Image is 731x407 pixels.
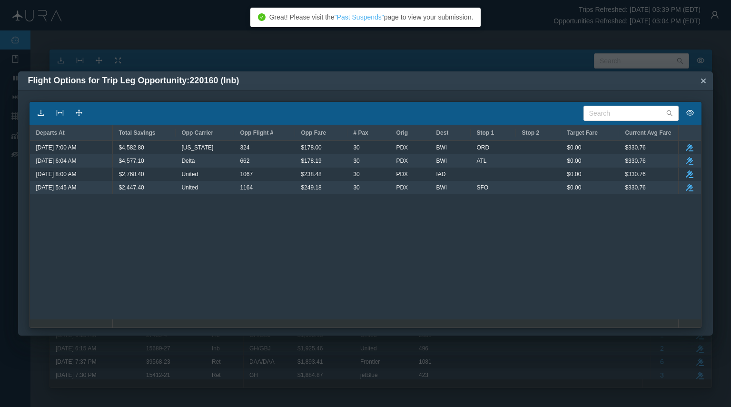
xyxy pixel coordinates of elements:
[119,155,144,167] span: $4,577.10
[119,141,144,154] span: $4,582.80
[119,181,144,194] span: $2,447.40
[353,129,368,136] span: # Pax
[682,106,698,121] button: icon: eye
[52,106,68,121] button: icon: column-width
[240,129,273,136] span: Opp Flight #
[181,129,213,136] span: Opp Carrier
[625,129,671,136] span: Current Avg Fare
[396,129,408,136] span: Orig
[625,181,645,194] span: $330.76
[335,13,384,21] a: " Past Suspends "
[567,181,581,194] span: $0.00
[396,181,408,194] span: PDX
[625,141,645,154] span: $330.76
[301,168,321,180] span: $238.48
[476,155,486,167] span: ATL
[301,141,321,154] span: $178.00
[353,141,359,154] span: 30
[181,155,195,167] span: Delta
[33,106,49,121] button: icon: download
[181,141,213,154] span: [US_STATE]
[119,129,155,136] span: Total Savings
[567,168,581,180] span: $0.00
[258,13,266,21] i: icon: check-circle
[36,155,76,167] span: [DATE] 6:04 AM
[396,168,408,180] span: PDX
[476,129,494,136] span: Stop 1
[240,141,249,154] span: 324
[567,129,597,136] span: Target Fare
[189,76,239,85] span: 220160 (Inb)
[522,129,539,136] span: Stop 2
[240,155,249,167] span: 662
[36,168,76,180] span: [DATE] 8:00 AM
[353,181,359,194] span: 30
[567,141,581,154] span: $0.00
[353,155,359,167] span: 30
[396,141,408,154] span: PDX
[567,155,581,167] span: $0.00
[436,129,448,136] span: Dest
[353,168,359,180] span: 30
[436,181,447,194] span: BWI
[301,155,321,167] span: $178.19
[436,141,447,154] span: BWI
[119,168,144,180] span: $2,768.40
[436,155,447,167] span: BWI
[36,141,76,154] span: [DATE] 7:00 AM
[181,168,198,180] span: United
[240,181,253,194] span: 1164
[436,168,445,180] span: IAD
[666,110,673,117] i: icon: search
[269,13,474,21] span: Great! Please visit the page to view your submission.
[181,181,198,194] span: United
[396,155,408,167] span: PDX
[301,181,321,194] span: $249.18
[696,74,711,88] button: Close
[301,129,326,136] span: Opp Fare
[625,168,645,180] span: $330.76
[476,141,489,154] span: ORD
[28,76,239,85] span: Flight Options for Trip Leg Opportunity:
[476,181,488,194] span: SFO
[625,155,645,167] span: $330.76
[36,181,76,194] span: [DATE] 5:45 AM
[71,106,87,121] button: icon: drag
[240,168,253,180] span: 1067
[36,129,64,136] span: Departs At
